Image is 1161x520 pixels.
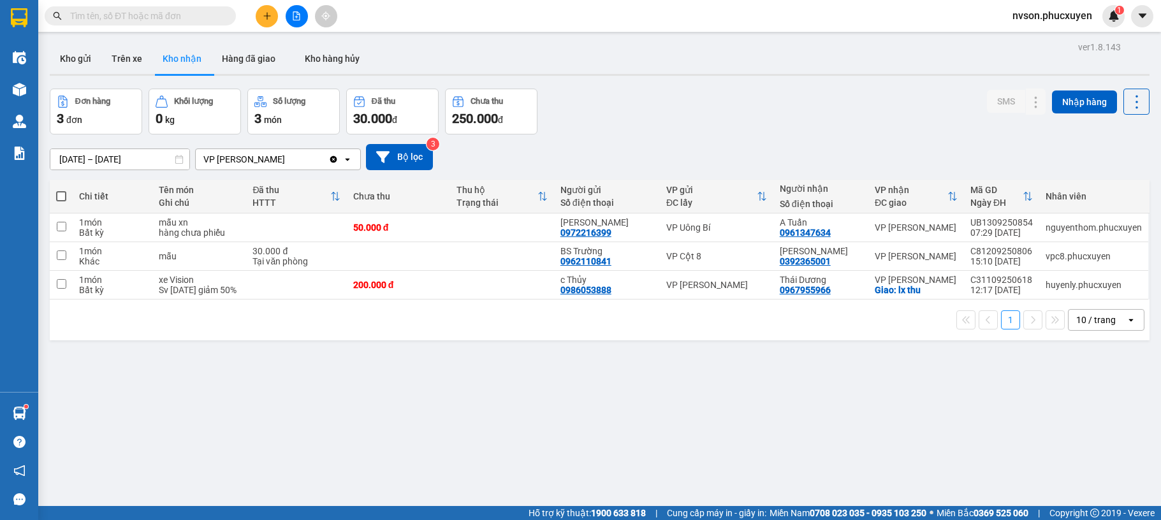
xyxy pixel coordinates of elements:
[780,285,831,295] div: 0967955966
[770,506,926,520] span: Miền Nam
[13,436,26,448] span: question-circle
[666,222,767,233] div: VP Uông Bí
[780,184,862,194] div: Người nhận
[353,111,392,126] span: 30.000
[937,506,1028,520] span: Miền Bắc
[1090,509,1099,517] span: copyright
[1131,5,1153,27] button: caret-down
[660,180,773,213] th: Toggle SortBy
[810,508,926,518] strong: 0708 023 035 - 0935 103 250
[1137,10,1148,22] span: caret-down
[970,217,1033,227] div: UB1309250854
[264,115,282,125] span: món
[372,97,395,106] div: Đã thu
[452,111,498,126] span: 250.000
[70,9,221,23] input: Tìm tên, số ĐT hoặc mã đơn
[970,246,1033,256] div: C81209250806
[445,89,537,134] button: Chưa thu250.000đ
[252,256,340,266] div: Tại văn phòng
[79,256,146,266] div: Khác
[57,111,64,126] span: 3
[1117,6,1121,15] span: 1
[1078,40,1121,54] div: ver 1.8.143
[321,11,330,20] span: aim
[1076,314,1116,326] div: 10 / trang
[560,227,611,238] div: 0972216399
[13,83,26,96] img: warehouse-icon
[152,43,212,74] button: Kho nhận
[987,90,1025,113] button: SMS
[868,180,964,213] th: Toggle SortBy
[666,280,767,290] div: VP [PERSON_NAME]
[252,198,330,208] div: HTTT
[970,227,1033,238] div: 07:29 [DATE]
[875,185,947,195] div: VP nhận
[328,154,339,164] svg: Clear value
[1126,315,1136,325] svg: open
[666,185,757,195] div: VP gửi
[13,115,26,128] img: warehouse-icon
[529,506,646,520] span: Hỗ trợ kỹ thuật:
[246,180,346,213] th: Toggle SortBy
[252,185,330,195] div: Đã thu
[286,153,288,166] input: Selected VP Dương Đình Nghệ.
[79,246,146,256] div: 1 món
[353,222,444,233] div: 50.000 đ
[342,154,353,164] svg: open
[780,275,862,285] div: Thái Dương
[780,217,862,227] div: A Tuấn
[427,138,439,150] sup: 3
[560,185,654,195] div: Người gửi
[256,5,278,27] button: plus
[1052,90,1117,113] button: Nhập hàng
[666,198,757,208] div: ĐC lấy
[970,275,1033,285] div: C31109250618
[159,275,240,285] div: xe Vision
[560,285,611,295] div: 0986053888
[1046,222,1142,233] div: nguyenthom.phucxuyen
[1046,251,1142,261] div: vpc8.phucxuyen
[970,285,1033,295] div: 12:17 [DATE]
[156,111,163,126] span: 0
[875,275,958,285] div: VP [PERSON_NAME]
[780,256,831,266] div: 0392365001
[13,147,26,160] img: solution-icon
[149,89,241,134] button: Khối lượng0kg
[560,256,611,266] div: 0962110841
[930,510,933,516] span: ⚪️
[315,5,337,27] button: aim
[66,115,82,125] span: đơn
[273,97,305,106] div: Số lượng
[780,246,862,256] div: Linh
[254,111,261,126] span: 3
[159,185,240,195] div: Tên món
[263,11,272,20] span: plus
[875,222,958,233] div: VP [PERSON_NAME]
[366,144,433,170] button: Bộ lọc
[79,275,146,285] div: 1 món
[471,97,503,106] div: Chưa thu
[560,275,654,285] div: c Thủy
[11,8,27,27] img: logo-vxr
[79,285,146,295] div: Bất kỳ
[79,217,146,227] div: 1 món
[101,43,152,74] button: Trên xe
[456,198,537,208] div: Trạng thái
[203,153,285,166] div: VP [PERSON_NAME]
[353,280,444,290] div: 200.000 đ
[286,5,308,27] button: file-add
[1038,506,1040,520] span: |
[964,180,1039,213] th: Toggle SortBy
[875,285,958,295] div: Giao: lx thu
[1115,6,1124,15] sup: 1
[666,251,767,261] div: VP Cột 8
[13,407,26,420] img: warehouse-icon
[1108,10,1120,22] img: icon-new-feature
[353,191,444,201] div: Chưa thu
[875,198,947,208] div: ĐC giao
[174,97,213,106] div: Khối lượng
[212,43,286,74] button: Hàng đã giao
[165,115,175,125] span: kg
[970,198,1023,208] div: Ngày ĐH
[780,227,831,238] div: 0961347634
